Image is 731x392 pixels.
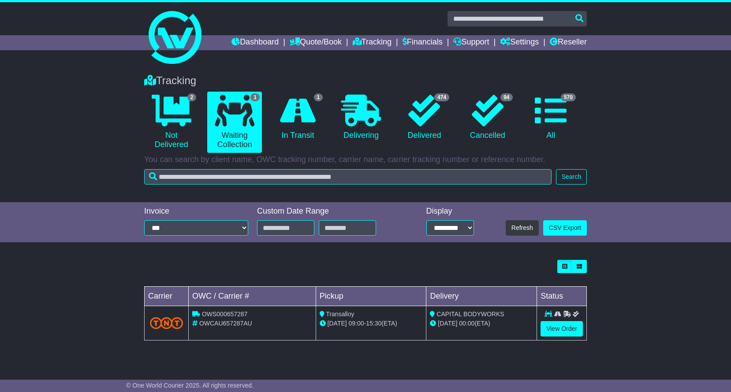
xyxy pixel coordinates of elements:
span: [DATE] [438,320,457,327]
span: OWCAU657287AU [199,320,252,327]
td: Carrier [145,287,189,306]
p: You can search by client name, OWC tracking number, carrier name, carrier tracking number or refe... [144,155,587,165]
span: 2 [187,93,197,101]
div: Tracking [140,74,591,87]
span: OWS000657287 [202,311,248,318]
a: 1 Waiting Collection [207,92,261,153]
button: Search [556,169,587,185]
span: 00:00 [459,320,474,327]
a: 94 Cancelled [460,92,515,144]
td: Delivery [426,287,537,306]
a: Financials [403,35,443,50]
span: CAPITAL BODYWORKS [436,311,504,318]
div: Display [426,207,474,216]
span: 94 [500,93,512,101]
button: Refresh [506,220,539,236]
a: Dashboard [231,35,279,50]
span: 1 [314,93,323,101]
div: (ETA) [430,319,533,328]
td: Pickup [316,287,426,306]
span: © One World Courier 2025. All rights reserved. [126,382,254,389]
div: - (ETA) [320,319,423,328]
span: 09:00 [349,320,364,327]
a: CSV Export [543,220,587,236]
a: Support [453,35,489,50]
span: Transalloy [326,311,354,318]
td: Status [537,287,587,306]
span: [DATE] [328,320,347,327]
a: Tracking [353,35,392,50]
div: Invoice [144,207,248,216]
span: 570 [561,93,576,101]
a: 2 Not Delivered [144,92,198,153]
img: TNT_Domestic.png [150,317,183,329]
a: 474 Delivered [397,92,451,144]
span: 15:30 [366,320,381,327]
a: Settings [500,35,539,50]
a: Delivering [334,92,388,144]
span: 474 [434,93,449,101]
span: 1 [250,93,260,101]
a: View Order [541,321,583,337]
a: 1 In Transit [271,92,325,144]
div: Custom Date Range [257,207,399,216]
a: Reseller [550,35,587,50]
a: 570 All [524,92,578,144]
a: Quote/Book [290,35,342,50]
td: OWC / Carrier # [189,287,316,306]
